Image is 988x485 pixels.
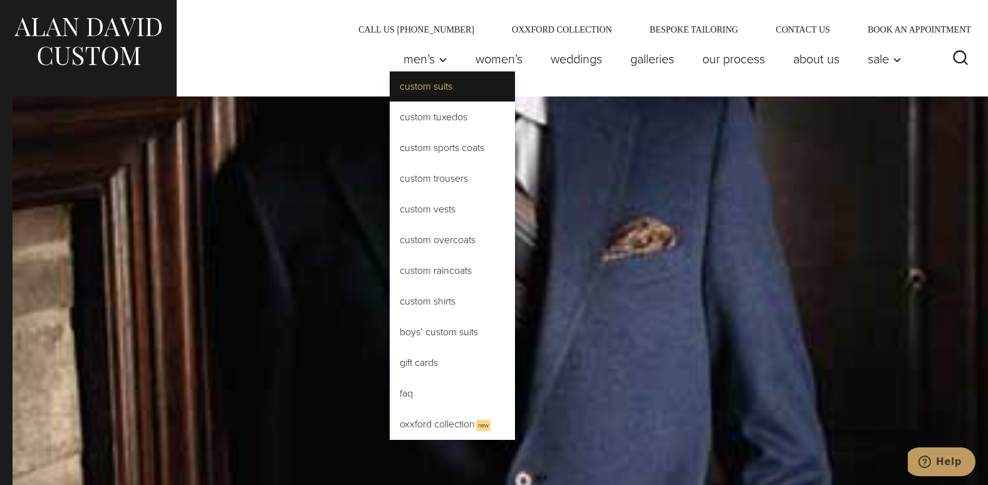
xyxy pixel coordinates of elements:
a: Women’s [462,46,537,71]
a: Oxxford CollectionNew [390,409,515,440]
a: Custom Overcoats [390,225,515,255]
a: Our Process [689,46,779,71]
iframe: Opens a widget where you can chat to one of our agents [908,447,975,479]
button: Sale sub menu toggle [854,46,908,71]
a: weddings [537,46,616,71]
nav: Secondary Navigation [340,25,975,34]
a: Custom Tuxedos [390,102,515,132]
a: Galleries [616,46,689,71]
a: Oxxford Collection [493,25,631,34]
a: Bespoke Tailoring [631,25,757,34]
a: About Us [779,46,854,71]
button: Men’s sub menu toggle [390,46,462,71]
a: Custom Vests [390,194,515,224]
img: Alan David Custom [13,14,163,70]
a: Custom Sports Coats [390,133,515,163]
a: Custom Trousers [390,164,515,194]
a: Gift Cards [390,348,515,378]
span: New [476,420,491,431]
a: Custom Suits [390,71,515,102]
button: View Search Form [945,44,975,74]
a: Boys’ Custom Suits [390,317,515,347]
a: Custom Raincoats [390,256,515,286]
a: Call Us [PHONE_NUMBER] [340,25,493,34]
a: Contact Us [757,25,849,34]
nav: Primary Navigation [390,46,908,71]
a: Book an Appointment [849,25,975,34]
a: Custom Shirts [390,286,515,316]
a: FAQ [390,378,515,409]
